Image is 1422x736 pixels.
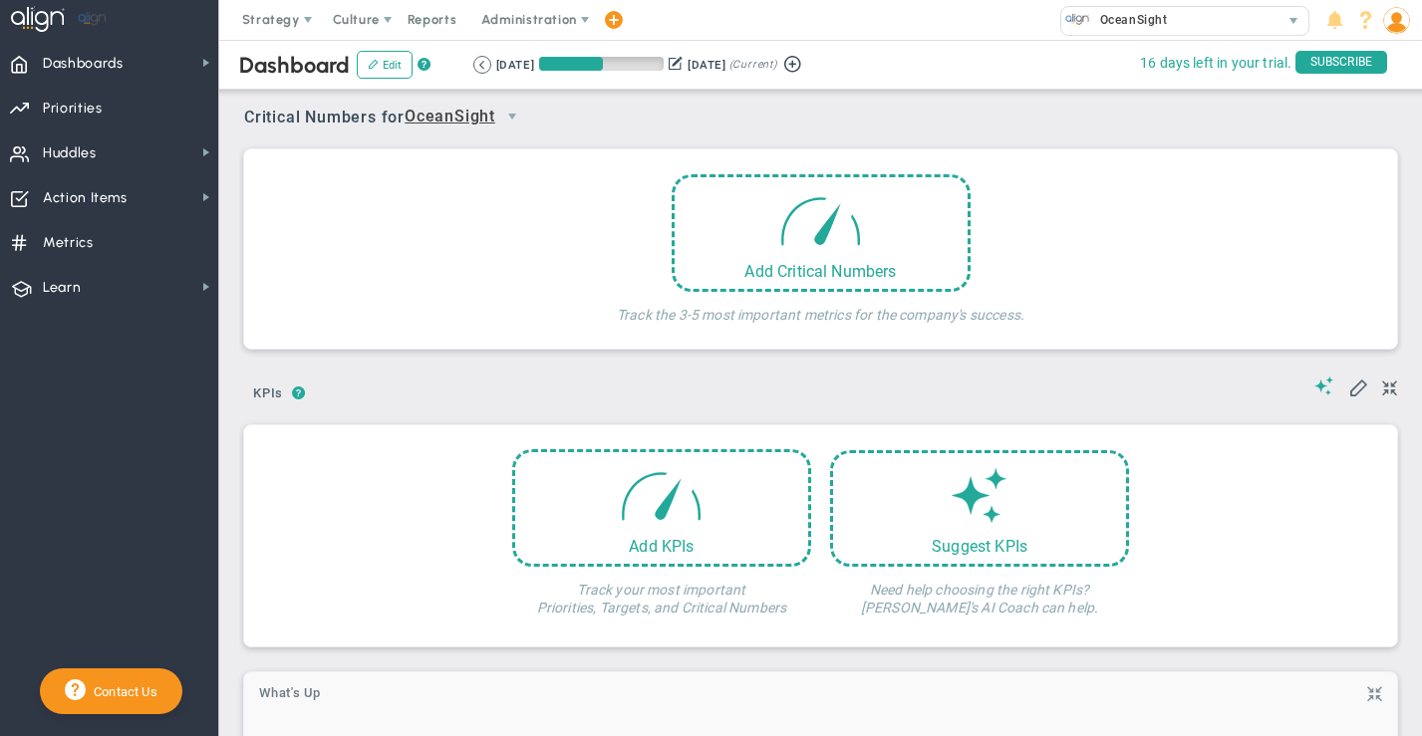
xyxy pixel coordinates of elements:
button: KPIs [244,377,292,412]
h4: Track your most important Priorities, Targets, and Critical Numbers [512,567,811,616]
span: SUBSCRIBE [1295,51,1387,74]
span: Strategy [242,12,300,27]
span: Huddles [43,132,97,174]
h4: Track the 3-5 most important metrics for the company's success. [617,292,1024,324]
h4: Need help choosing the right KPIs? [PERSON_NAME]'s AI Coach can help. [830,567,1129,616]
span: Edit My KPIs [1348,376,1368,396]
div: Add Critical Numbers [675,262,968,281]
span: Dashboards [43,43,124,85]
span: Suggestions (AI Feature) [1314,376,1334,395]
span: KPIs [244,377,292,409]
div: [DATE] [496,56,534,74]
button: Edit [357,51,413,79]
span: select [495,100,529,133]
span: OceanSight [1090,7,1168,33]
span: Action Items [43,177,128,219]
span: select [1280,7,1308,35]
div: Period Progress: 51% Day 46 of 89 with 43 remaining. [539,57,664,71]
span: Metrics [43,222,94,264]
span: Critical Numbers for [244,100,534,136]
span: Priorities [43,88,103,129]
span: 16 days left in your trial. [1140,51,1291,76]
span: Learn [43,267,81,309]
div: [DATE] [688,56,725,74]
div: Suggest KPIs [833,537,1126,556]
span: Dashboard [239,52,350,79]
span: Culture [333,12,380,27]
div: Add KPIs [515,537,808,556]
img: 204747.Person.photo [1383,7,1410,34]
span: OceanSight [405,105,495,129]
span: Administration [481,12,576,27]
span: (Current) [729,56,777,74]
button: Go to previous period [473,56,491,74]
img: 32760.Company.photo [1065,7,1090,32]
span: Contact Us [86,684,157,699]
